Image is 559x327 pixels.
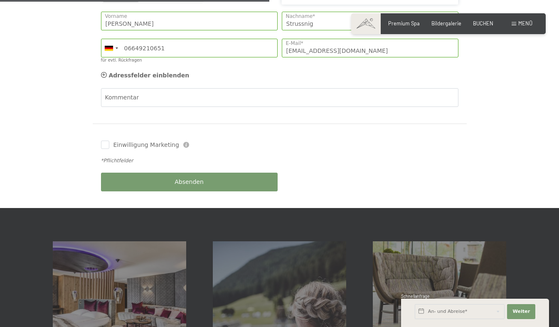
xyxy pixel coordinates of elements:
span: Weiter [512,308,530,315]
button: Absenden [101,173,278,191]
div: *Pflichtfelder [101,157,458,164]
a: Premium Spa [388,20,420,27]
span: Einwilligung Marketing [113,141,179,149]
div: Germany (Deutschland): +49 [101,39,121,57]
input: 01512 3456789 [101,39,278,57]
span: Menü [518,20,532,27]
span: Schnellanfrage [401,294,430,299]
button: Weiter [507,304,535,319]
label: für evtl. Rückfragen [101,58,142,62]
span: Adressfelder einblenden [109,72,190,79]
a: BUCHEN [473,20,493,27]
a: Bildergalerie [431,20,461,27]
span: Absenden [175,178,204,186]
